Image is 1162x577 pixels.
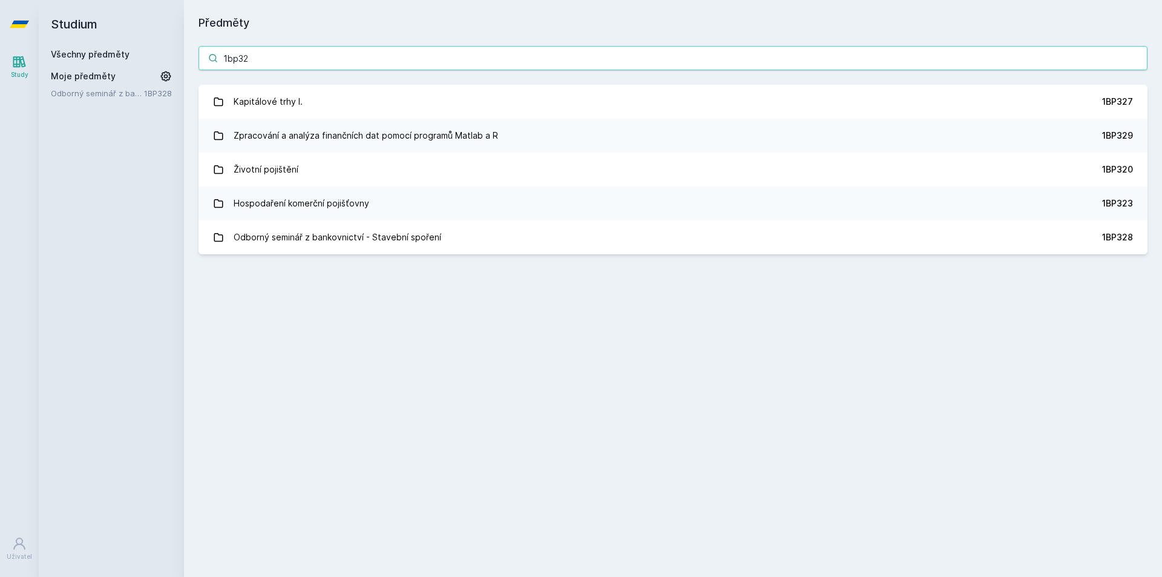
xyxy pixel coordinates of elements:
div: 1BP320 [1102,163,1133,176]
div: 1BP323 [1102,197,1133,209]
div: Hospodaření komerční pojišťovny [234,191,369,216]
a: Odborný seminář z bankovnictví - Stavební spoření [51,87,144,99]
div: Zpracování a analýza finančních dat pomocí programů Matlab a R [234,124,498,148]
a: Odborný seminář z bankovnictví - Stavební spoření 1BP328 [199,220,1147,254]
a: 1BP328 [144,88,172,98]
div: Study [11,70,28,79]
a: Hospodaření komerční pojišťovny 1BP323 [199,186,1147,220]
div: Uživatel [7,552,32,561]
div: 1BP329 [1102,130,1133,142]
a: Study [2,48,36,85]
div: Odborný seminář z bankovnictví - Stavební spoření [234,225,441,249]
div: 1BP327 [1102,96,1133,108]
h1: Předměty [199,15,1147,31]
input: Název nebo ident předmětu… [199,46,1147,70]
div: 1BP328 [1102,231,1133,243]
div: Kapitálové trhy I. [234,90,303,114]
a: Zpracování a analýza finančních dat pomocí programů Matlab a R 1BP329 [199,119,1147,153]
span: Moje předměty [51,70,116,82]
a: Uživatel [2,530,36,567]
a: Kapitálové trhy I. 1BP327 [199,85,1147,119]
a: Životní pojištění 1BP320 [199,153,1147,186]
div: Životní pojištění [234,157,298,182]
a: Všechny předměty [51,49,130,59]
